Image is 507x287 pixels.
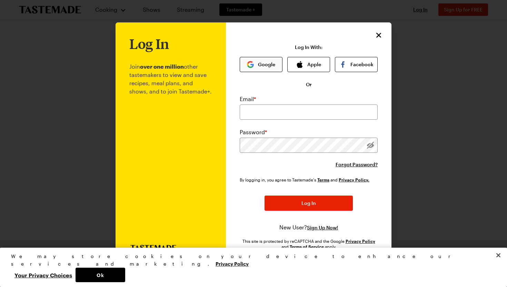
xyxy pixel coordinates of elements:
button: Forgot Password? [336,161,378,168]
a: Google Privacy Policy [346,238,375,244]
button: Close [374,31,383,40]
button: Your Privacy Choices [11,268,76,282]
a: More information about your privacy, opens in a new tab [216,260,249,267]
button: Log In [265,196,353,211]
b: over one million [140,63,184,70]
div: We may store cookies on your device to enhance our services and marketing. [11,253,490,268]
h1: Log In [129,36,169,51]
button: Apple [287,57,330,72]
a: Tastemade Privacy Policy [339,177,369,182]
span: Log In [301,200,316,207]
div: By logging in, you agree to Tastemade's and [240,176,372,183]
button: Close [491,248,506,263]
button: Facebook [335,57,378,72]
label: Password [240,128,267,136]
a: Tastemade Terms of Service [317,177,329,182]
button: Sign Up Now! [307,224,338,231]
span: Or [306,81,312,88]
div: Privacy [11,253,490,282]
label: Email [240,95,256,103]
p: Join other tastemakers to view and save recipes, meal plans, and shows, and to join Tastemade+. [129,51,212,245]
button: Ok [76,268,125,282]
p: Log In With: [295,44,322,50]
span: New User? [279,224,307,230]
a: Google Terms of Service [290,244,324,249]
div: This site is protected by reCAPTCHA and the Google and apply. [240,238,378,249]
button: Google [240,57,282,72]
